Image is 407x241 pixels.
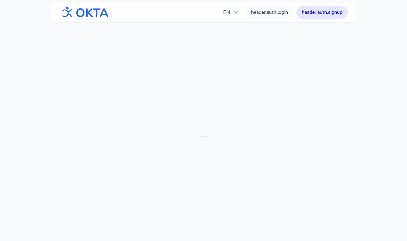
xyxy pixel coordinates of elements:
[223,8,239,17] span: EN
[296,6,348,19] a: header.auth.signup
[59,3,109,21] img: OKTA logo
[219,6,243,19] button: EN
[246,6,294,19] a: header.auth.login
